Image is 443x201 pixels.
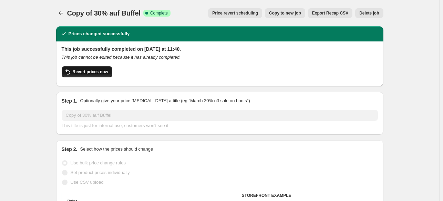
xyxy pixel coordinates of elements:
[359,10,379,16] span: Delete job
[269,10,301,16] span: Copy to new job
[71,170,130,175] span: Set product prices individually
[265,8,305,18] button: Copy to new job
[62,66,112,77] button: Revert prices now
[73,69,108,75] span: Revert prices now
[312,10,348,16] span: Export Recap CSV
[212,10,258,16] span: Price revert scheduling
[150,10,168,16] span: Complete
[71,180,104,185] span: Use CSV upload
[69,30,130,37] h2: Prices changed successfully
[62,97,78,104] h2: Step 1.
[62,146,78,153] h2: Step 2.
[62,55,181,60] i: This job cannot be edited because it has already completed.
[62,110,378,121] input: 30% off holiday sale
[208,8,262,18] button: Price revert scheduling
[80,97,250,104] p: Optionally give your price [MEDICAL_DATA] a title (eg "March 30% off sale on boots")
[308,8,352,18] button: Export Recap CSV
[355,8,383,18] button: Delete job
[71,160,126,165] span: Use bulk price change rules
[62,123,168,128] span: This title is just for internal use, customers won't see it
[67,9,141,17] span: Copy of 30% auf Büffel
[242,193,378,198] h6: STOREFRONT EXAMPLE
[56,8,66,18] button: Price change jobs
[80,146,153,153] p: Select how the prices should change
[62,46,378,52] h2: This job successfully completed on [DATE] at 11:40.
